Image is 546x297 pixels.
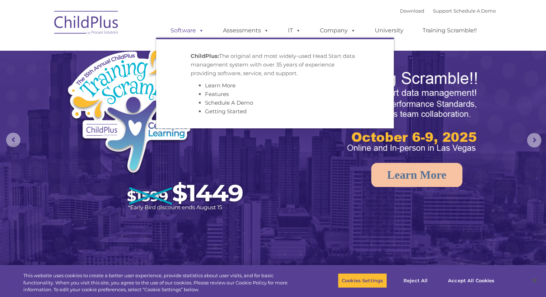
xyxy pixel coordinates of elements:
a: IT [281,23,308,38]
button: Close [527,273,542,288]
p: The original and most widely-used Head Start data management system with over 35 years of experie... [191,52,359,78]
a: Assessments [216,23,276,38]
a: Download [400,8,424,14]
a: Company [313,23,363,38]
a: Support [433,8,452,14]
a: Schedule A Demo [453,8,496,14]
font: | [400,8,496,14]
strong: ChildPlus: [191,52,219,59]
a: Learn More [371,163,462,187]
a: Software [163,23,211,38]
a: Getting Started [205,108,247,115]
a: Training Scramble!! [415,23,484,38]
span: Phone number [100,77,130,82]
button: Cookies Settings [338,273,387,288]
img: ChildPlus by Procare Solutions [51,6,122,42]
div: This website uses cookies to create a better user experience, provide statistics about user visit... [23,272,300,293]
a: Learn More [205,82,235,89]
a: University [368,23,411,38]
a: Schedule A Demo [205,99,253,106]
button: Accept All Cookies [444,273,498,288]
button: Reject All [393,273,438,288]
a: Features [205,91,229,97]
span: Last name [100,47,122,53]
